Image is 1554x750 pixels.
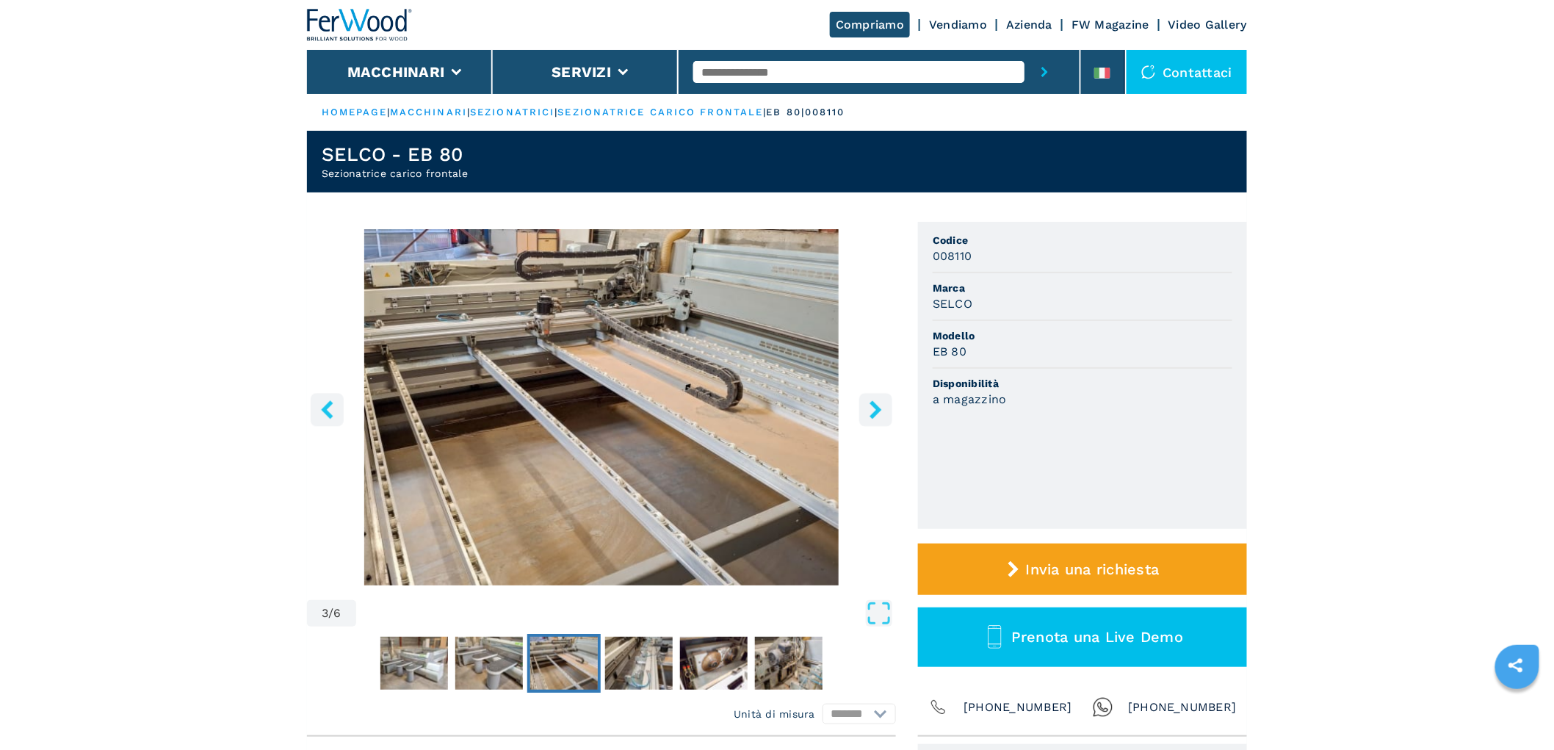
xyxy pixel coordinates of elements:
[602,634,676,693] button: Go to Slide 4
[307,229,896,585] div: Go to Slide 3
[1093,697,1113,718] img: Whatsapp
[677,634,751,693] button: Go to Slide 5
[767,106,806,119] p: eb 80 |
[307,229,896,585] img: Sezionatrice carico frontale SELCO EB 80
[605,637,673,690] img: 2dbb6fdc98c5661ef5f71bce32a4bf52
[933,295,972,312] h3: SELCO
[527,634,601,693] button: Go to Slide 3
[360,600,892,627] button: Open Fullscreen
[334,607,341,619] span: 6
[763,107,766,118] span: |
[933,248,972,264] h3: 008110
[964,697,1072,718] span: [PHONE_NUMBER]
[933,233,1232,248] span: Codice
[933,281,1232,295] span: Marca
[311,393,344,426] button: left-button
[1026,560,1160,578] span: Invia una richiesta
[929,18,987,32] a: Vendiamo
[1128,697,1237,718] span: [PHONE_NUMBER]
[1141,65,1156,79] img: Contattaci
[1006,18,1052,32] a: Azienda
[322,166,468,181] h2: Sezionatrice carico frontale
[322,107,387,118] a: HOMEPAGE
[918,607,1247,667] button: Prenota una Live Demo
[558,107,764,118] a: sezionatrice carico frontale
[380,637,448,690] img: 0c665f676343ee2eb50780d55d8c01e4
[530,637,598,690] img: 85a5565824a616814bf6ccf2f69eda7a
[830,12,910,37] a: Compriamo
[933,391,1007,408] h3: a magazzino
[322,143,468,166] h1: SELCO - EB 80
[470,107,554,118] a: sezionatrici
[752,634,825,693] button: Go to Slide 6
[1011,628,1183,646] span: Prenota una Live Demo
[1168,18,1247,32] a: Video Gallery
[859,393,892,426] button: right-button
[455,637,523,690] img: f32000d331fd686ea89c7f02158c95dc
[467,107,470,118] span: |
[307,634,896,693] nav: Thumbnail Navigation
[347,63,445,81] button: Macchinari
[755,637,823,690] img: 936f173230b207fafb076d5b82ffc26c
[1497,647,1534,684] a: sharethis
[322,607,328,619] span: 3
[1071,18,1149,32] a: FW Magazine
[680,637,748,690] img: dfd2bf4549392e4d93cebfb01d09bd0d
[452,634,526,693] button: Go to Slide 2
[377,634,451,693] button: Go to Slide 1
[387,107,390,118] span: |
[933,343,966,360] h3: EB 80
[554,107,557,118] span: |
[1492,684,1543,739] iframe: Chat
[328,607,333,619] span: /
[918,544,1247,595] button: Invia una richiesta
[734,707,815,721] em: Unità di misura
[307,9,413,41] img: Ferwood
[1024,50,1065,94] button: submit-button
[390,107,467,118] a: macchinari
[1127,50,1248,94] div: Contattaci
[933,328,1232,343] span: Modello
[928,697,949,718] img: Phone
[552,63,611,81] button: Servizi
[933,376,1232,391] span: Disponibilità
[805,106,845,119] p: 008110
